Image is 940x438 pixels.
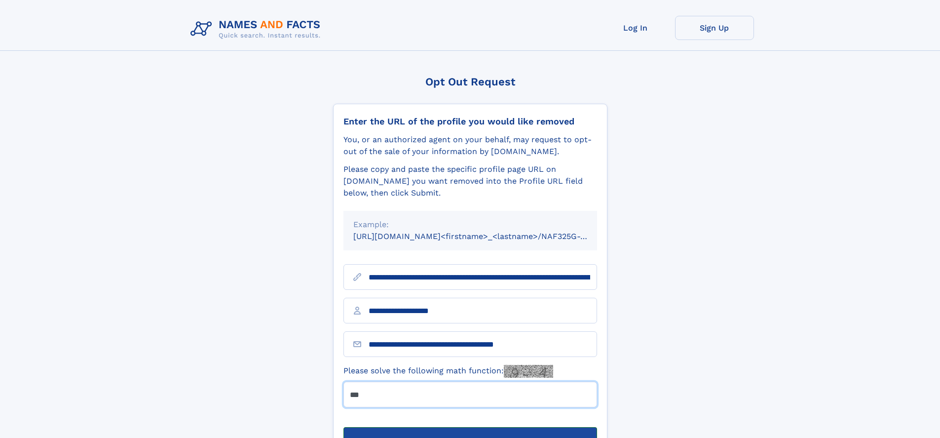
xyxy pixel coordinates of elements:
[675,16,754,40] a: Sign Up
[343,365,553,378] label: Please solve the following math function:
[343,134,597,158] div: You, or an authorized agent on your behalf, may request to opt-out of the sale of your informatio...
[187,16,329,42] img: Logo Names and Facts
[596,16,675,40] a: Log In
[353,232,616,241] small: [URL][DOMAIN_NAME]<firstname>_<lastname>/NAF325G-xxxxxxxx
[343,116,597,127] div: Enter the URL of the profile you would like removed
[343,163,597,199] div: Please copy and paste the specific profile page URL on [DOMAIN_NAME] you want removed into the Pr...
[353,219,587,231] div: Example:
[333,76,607,88] div: Opt Out Request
